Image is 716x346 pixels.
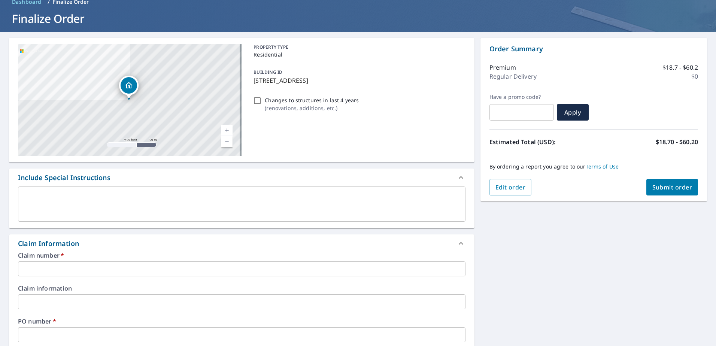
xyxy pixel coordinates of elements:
label: Have a promo code? [489,94,554,100]
a: Current Level 17, Zoom In [221,125,233,136]
button: Apply [557,104,589,121]
p: $18.70 - $60.20 [656,137,698,146]
p: ( renovations, additions, etc. ) [265,104,359,112]
div: Include Special Instructions [9,169,474,186]
span: Submit order [652,183,692,191]
label: PO number [18,318,465,324]
p: Premium [489,63,516,72]
p: Estimated Total (USD): [489,137,594,146]
button: Edit order [489,179,532,195]
p: By ordering a report you agree to our [489,163,698,170]
p: BUILDING ID [254,69,282,75]
label: Claim information [18,285,465,291]
p: Changes to structures in last 4 years [265,96,359,104]
span: Edit order [495,183,526,191]
p: Regular Delivery [489,72,537,81]
div: Dropped pin, building 1, Residential property, 2320 Atlanta St Greensboro, NC 27406 [119,76,139,99]
a: Terms of Use [586,163,619,170]
p: PROPERTY TYPE [254,44,462,51]
div: Include Special Instructions [18,173,110,183]
p: Residential [254,51,462,58]
div: Claim Information [18,239,79,249]
button: Submit order [646,179,698,195]
p: Order Summary [489,44,698,54]
p: [STREET_ADDRESS] [254,76,462,85]
a: Current Level 17, Zoom Out [221,136,233,147]
span: Apply [563,108,583,116]
h1: Finalize Order [9,11,707,26]
label: Claim number [18,252,465,258]
p: $18.7 - $60.2 [662,63,698,72]
div: Claim Information [9,234,474,252]
p: $0 [691,72,698,81]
